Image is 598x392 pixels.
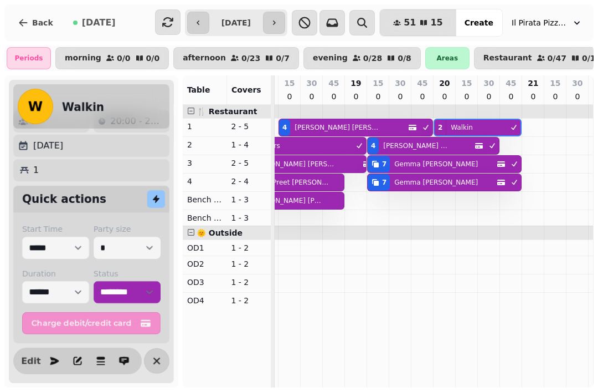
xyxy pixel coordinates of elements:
span: Create [465,19,493,27]
p: 0 / 47 [548,54,566,62]
p: 1 [187,121,223,132]
button: Charge debit/credit card [22,312,161,334]
p: Gemma [PERSON_NAME] [394,160,478,169]
span: 🌞 Outside [197,228,243,237]
p: OD4 [187,295,223,306]
p: 1 - 2 [231,277,266,288]
p: 2 - 4 [231,176,266,187]
p: Walkin [451,123,473,132]
p: 0 / 7 [276,54,290,62]
p: 0 [462,91,471,102]
p: 1 [33,164,39,177]
span: Back [32,19,53,27]
p: 45 [506,78,516,89]
p: 30 [483,78,494,89]
p: 0 [440,91,449,102]
button: Edit [20,350,42,372]
p: evening [313,54,348,63]
span: 15 [430,18,442,27]
button: evening0/280/8 [303,47,421,69]
p: 30 [572,78,582,89]
span: W [28,100,43,113]
p: 1 - 4 [231,139,266,150]
p: 30 [306,78,317,89]
p: 0 [551,91,560,102]
p: Bench Left [187,194,223,205]
span: [DATE] [82,18,116,27]
div: 7 [382,178,386,187]
p: 2 - 5 [231,157,266,169]
span: 51 [404,18,416,27]
p: OD2 [187,258,223,269]
p: 0 / 8 [398,54,411,62]
p: 0 [396,91,405,102]
p: OD1 [187,242,223,253]
p: 0 [329,91,338,102]
span: 🍴 Restaurant [197,107,257,116]
p: 1 - 3 [231,212,266,223]
p: 2 [187,139,223,150]
p: 20 [439,78,450,89]
h2: Quick actions [22,191,106,207]
p: 3 [187,157,223,169]
p: 1 - 2 [231,258,266,269]
p: 0 / 0 [146,54,160,62]
p: 1 - 3 [231,194,266,205]
p: 0 [418,91,427,102]
p: 1 - 2 [231,242,266,253]
div: 4 [371,141,375,150]
p: 0 / 23 [241,54,260,62]
p: 19 [350,78,361,89]
label: Duration [22,268,89,279]
p: 0 [529,91,538,102]
p: OD3 [187,277,223,288]
p: morning [65,54,101,63]
p: 0 [374,91,383,102]
label: Party size [94,223,161,235]
div: Periods [7,47,51,69]
p: [PERSON_NAME] [PERSON_NAME] [250,196,322,205]
span: Covers [231,85,261,94]
p: 0 / 0 [117,54,131,62]
p: 0 [285,91,294,102]
div: 7 [382,160,386,169]
p: afternoon [183,54,226,63]
button: morning0/00/0 [55,47,169,69]
p: Bench Right [187,212,223,223]
p: 15 [461,78,472,89]
p: 0 [352,91,360,102]
button: Back [9,9,62,36]
p: 15 [550,78,560,89]
p: 4 [187,176,223,187]
p: 1 - 2 [231,295,266,306]
h2: Walkin [62,99,104,115]
p: 15 [373,78,383,89]
p: [PERSON_NAME] Willan [383,141,453,150]
p: 0 [307,91,316,102]
p: 21 [528,78,538,89]
span: Charge debit/credit card [32,319,138,327]
div: Areas [425,47,470,69]
div: 4 [282,123,287,132]
div: 2 [438,123,442,132]
span: Table [187,85,210,94]
p: [PERSON_NAME] [PERSON_NAME] [295,123,380,132]
span: Il Pirata Pizzata [512,17,567,28]
button: 5115 [380,9,456,36]
p: Gemma [PERSON_NAME] [394,178,478,187]
p: 15 [284,78,295,89]
button: Il Pirata Pizzata [505,13,589,33]
p: Preet [PERSON_NAME] [272,178,329,187]
p: 0 [484,91,493,102]
p: 30 [395,78,405,89]
span: Edit [24,357,38,365]
p: 2 - 5 [231,121,266,132]
button: afternoon0/230/7 [173,47,299,69]
p: 45 [417,78,427,89]
p: 0 / 28 [363,54,382,62]
p: [PERSON_NAME] [PERSON_NAME] [250,160,336,169]
p: 0 [573,91,582,102]
p: 45 [328,78,339,89]
label: Status [94,268,161,279]
button: Create [456,9,502,36]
